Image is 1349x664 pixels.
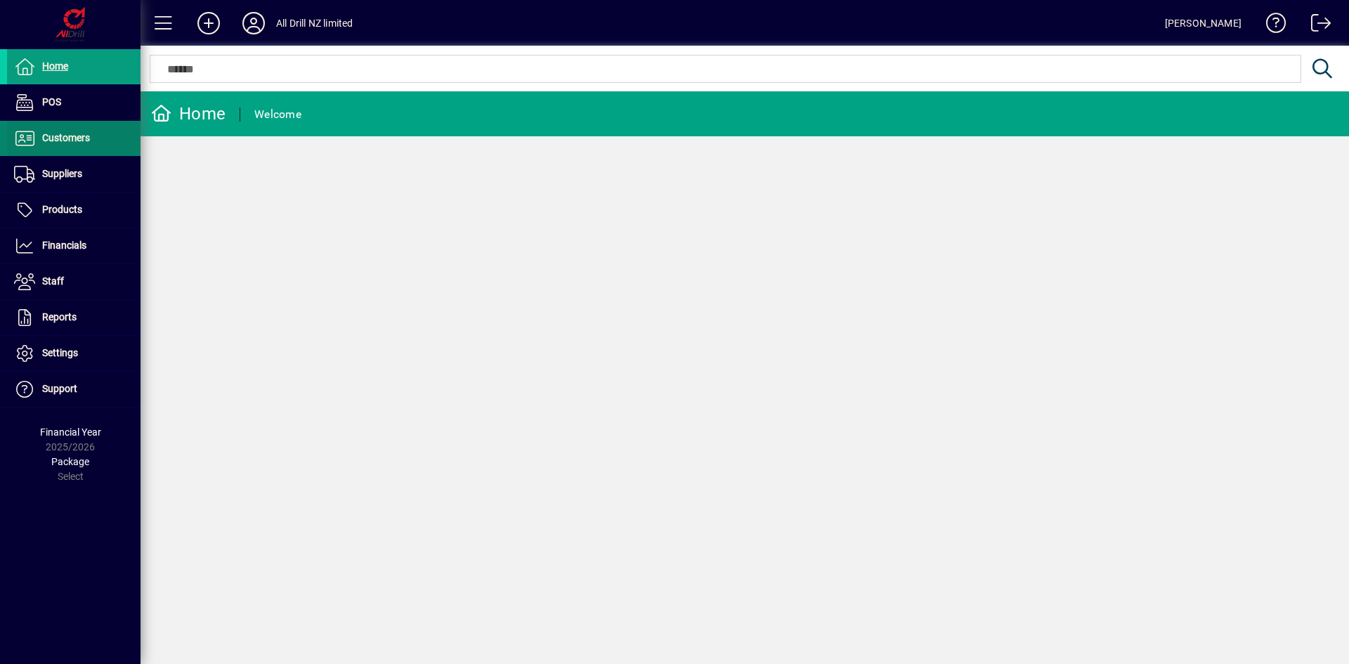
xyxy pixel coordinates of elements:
span: Staff [42,275,64,287]
a: Settings [7,336,141,371]
a: Reports [7,300,141,335]
button: Profile [231,11,276,36]
a: Support [7,372,141,407]
a: Customers [7,121,141,156]
span: Settings [42,347,78,358]
span: Reports [42,311,77,323]
a: Knowledge Base [1256,3,1286,48]
span: Home [42,60,68,72]
span: POS [42,96,61,108]
a: POS [7,85,141,120]
span: Financials [42,240,86,251]
a: Products [7,193,141,228]
span: Suppliers [42,168,82,179]
a: Financials [7,228,141,263]
div: Welcome [254,103,301,126]
span: Package [51,456,89,467]
a: Suppliers [7,157,141,192]
a: Staff [7,264,141,299]
div: All Drill NZ limited [276,12,353,34]
span: Support [42,383,77,394]
span: Products [42,204,82,215]
span: Financial Year [40,427,101,438]
button: Add [186,11,231,36]
span: Customers [42,132,90,143]
div: [PERSON_NAME] [1165,12,1242,34]
div: Home [151,103,226,125]
a: Logout [1301,3,1331,48]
